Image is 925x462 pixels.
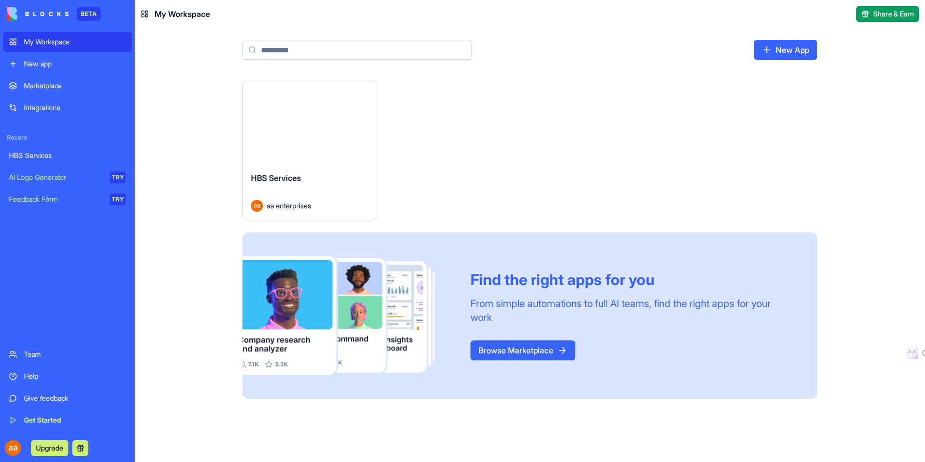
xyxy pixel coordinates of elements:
div: New app [24,59,126,69]
span: My Workspace [155,8,210,20]
button: Share & Earn [856,6,919,22]
img: logo [7,7,69,21]
a: My Workspace [3,32,132,52]
div: Help [24,371,126,381]
div: My Workspace [24,37,126,47]
div: BETA [77,7,101,21]
a: Get Started [3,410,132,430]
div: Feedback Form [9,194,103,204]
a: HBS ServicesAvataraa enterprises [242,80,377,220]
a: Browse Marketplace [470,340,575,360]
div: Team [24,349,126,359]
div: TRY [110,171,126,183]
span: aa enterprises [267,200,311,211]
a: Upgrade [31,443,68,453]
span: Share & Earn [873,9,914,19]
a: New App [754,40,817,60]
div: From simple automations to full AI teams, find the right apps for your work [470,297,793,324]
a: New app [3,54,132,74]
span: HBS Services [251,173,301,183]
a: Give feedback [3,388,132,408]
a: BETA [7,7,101,21]
div: Get Started [24,415,126,425]
a: Help [3,366,132,386]
a: Integrations [3,98,132,118]
a: HBS Services [3,146,132,165]
img: Frame_181_egmpey.png [242,256,455,375]
a: Feedback FormTRY [3,189,132,209]
a: AI Logo GeneratorTRY [3,167,132,187]
img: ACg8ocJRpHku6mnlGfwEuen2DnV75C77ng9eowmKnTpZhWMeC4pQZg=s96-c [5,440,21,456]
div: Marketplace [24,81,126,91]
div: TRY [110,193,126,205]
div: Give feedback [24,393,126,403]
button: Upgrade [31,440,68,456]
a: Marketplace [3,76,132,96]
div: HBS Services [9,151,126,160]
div: AI Logo Generator [9,172,103,182]
div: Integrations [24,103,126,113]
span: Recent [3,134,132,142]
img: Avatar [251,200,263,212]
div: Find the right apps for you [470,271,793,289]
a: Team [3,344,132,364]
